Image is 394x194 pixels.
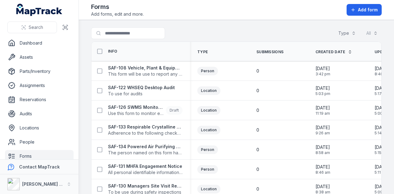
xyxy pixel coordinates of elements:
[375,144,389,150] span: [DATE]
[108,163,183,169] strong: SAF-131 MHFA Engagement Notice
[197,165,218,174] div: Person
[22,181,73,187] strong: [PERSON_NAME] Group
[256,186,259,192] span: 0
[316,164,330,175] time: 11/09/2025, 8:46:46 am
[5,37,74,49] a: Dashboard
[197,185,220,193] div: Location
[375,125,389,131] span: [DATE]
[256,166,259,172] span: 0
[108,150,183,156] span: The person named on this form has been issued a Powered Air Purifying Respirator (PAPR) to form p...
[316,170,330,175] span: 8:46 am
[375,65,389,77] time: 24/09/2025, 8:40:46 am
[5,93,74,106] a: Reservations
[316,65,330,72] span: [DATE]
[108,163,183,176] a: SAF-131 MHFA Engagement NoticeAll personal identifiable information must be anonymised. This form...
[197,86,220,95] div: Location
[375,85,389,91] span: [DATE]
[375,164,389,170] span: [DATE]
[375,91,389,96] span: 5:17 pm
[316,85,330,91] span: [DATE]
[316,125,330,131] span: [DATE]
[316,144,330,155] time: 11/09/2025, 8:58:12 am
[108,104,183,117] a: SAF-126 SWMS Monitoring RecordUse this form to monitor effectiveness of SWMSDraft
[256,88,259,94] span: 0
[375,105,389,116] time: 11/09/2025, 5:00:27 pm
[108,85,175,91] strong: SAF-122 WHSEQ Desktop Audit
[108,124,183,130] strong: SAF-133 Respirable Crystalline Silica Site Inspection Checklist
[197,126,220,134] div: Location
[375,105,389,111] span: [DATE]
[108,91,175,97] span: To use for audits
[375,184,389,190] span: [DATE]
[108,144,183,156] a: SAF-134 Powered Air Purifying Respirators (PAPR) IssueThe person named on this form has been issu...
[5,150,74,162] a: Forms
[5,108,74,120] a: Audits
[316,105,330,116] time: 11/09/2025, 11:19:56 am
[375,150,389,155] span: 5:15 pm
[316,164,330,170] span: [DATE]
[375,170,389,175] span: 5:11 pm
[5,51,74,63] a: Assets
[375,164,389,175] time: 18/09/2025, 5:11:58 pm
[108,49,117,54] span: Info
[375,144,389,155] time: 18/09/2025, 5:15:54 pm
[316,49,352,54] a: Created Date
[375,111,389,116] span: 5:00 pm
[316,131,330,136] span: 9:26 am
[91,2,144,11] h2: Forms
[375,72,389,77] span: 8:40 am
[375,131,389,136] span: 5:14 pm
[316,72,330,77] span: 3:42 pm
[166,106,183,115] div: Draft
[16,4,62,16] a: MapTrack
[197,106,220,115] div: Location
[91,11,144,17] span: Add forms, edit and more.
[375,125,389,136] time: 18/09/2025, 5:14:38 pm
[5,122,74,134] a: Locations
[197,67,218,75] div: Person
[316,91,330,96] span: 5:03 pm
[316,105,330,111] span: [DATE]
[197,145,218,154] div: Person
[316,49,345,54] span: Created Date
[347,4,382,16] button: Add form
[316,111,330,116] span: 11:19 am
[108,144,183,150] strong: SAF-134 Powered Air Purifying Respirators (PAPR) Issue
[316,125,330,136] time: 11/09/2025, 9:26:50 am
[7,22,57,33] button: Search
[316,144,330,150] span: [DATE]
[316,184,330,190] span: [DATE]
[358,7,378,13] span: Add form
[316,65,330,77] time: 22/09/2025, 3:42:40 pm
[108,71,183,77] span: This form will be use to report any incident related with Plant or Vehicles
[108,169,183,176] span: All personal identifiable information must be anonymised. This form is for internal statistical t...
[108,104,163,110] strong: SAF-126 SWMS Monitoring Record
[108,65,183,77] a: SAF-108 Vehicle, Plant & Equipment Damage - Incident reportThis form will be use to report any in...
[5,65,74,77] a: Parts/Inventory
[256,127,259,133] span: 0
[197,49,208,54] span: Type
[5,136,74,148] a: People
[19,164,60,169] strong: Contact MapTrack
[334,27,360,39] button: Type
[256,147,259,153] span: 0
[362,27,382,39] button: All
[256,68,259,74] span: 0
[5,79,74,92] a: Assignments
[108,85,175,97] a: SAF-122 WHSEQ Desktop AuditTo use for audits
[375,85,389,96] time: 18/09/2025, 5:17:33 pm
[256,49,283,54] span: Submissions
[108,130,183,136] span: Adherence to the following checks ensure that the proposed works are in accordance with "The Work...
[316,150,330,155] span: 8:58 am
[29,24,43,30] span: Search
[108,183,183,189] strong: SAF-130 Managers Site Visit Report
[108,65,183,71] strong: SAF-108 Vehicle, Plant & Equipment Damage - Incident report
[375,65,389,72] span: [DATE]
[256,107,259,113] span: 0
[108,110,163,117] span: Use this form to monitor effectiveness of SWMS
[108,124,183,136] a: SAF-133 Respirable Crystalline Silica Site Inspection ChecklistAdherence to the following checks ...
[316,85,330,96] time: 11/09/2025, 5:03:15 pm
